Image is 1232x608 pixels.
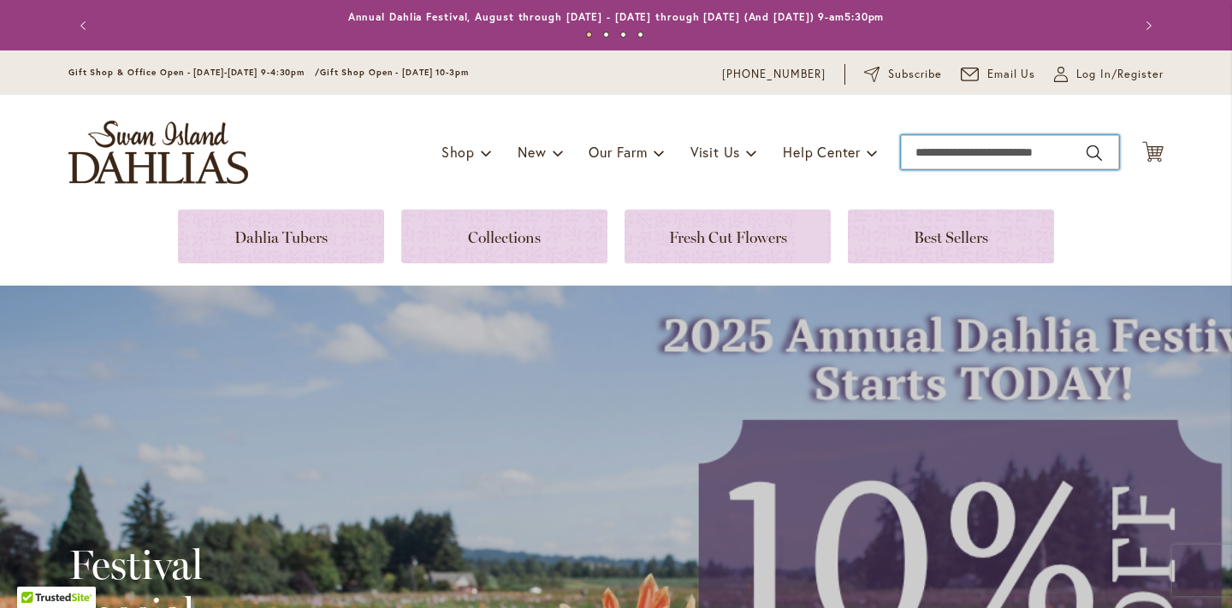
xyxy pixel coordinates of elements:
span: Subscribe [888,66,942,83]
a: [PHONE_NUMBER] [722,66,826,83]
button: Previous [68,9,103,43]
span: Log In/Register [1076,66,1164,83]
button: Next [1129,9,1164,43]
span: Our Farm [589,143,647,161]
button: 1 of 4 [586,32,592,38]
span: Gift Shop Open - [DATE] 10-3pm [320,67,469,78]
a: Subscribe [864,66,942,83]
span: Email Us [987,66,1036,83]
span: Help Center [783,143,861,161]
button: 2 of 4 [603,32,609,38]
a: Annual Dahlia Festival, August through [DATE] - [DATE] through [DATE] (And [DATE]) 9-am5:30pm [348,10,885,23]
span: Visit Us [690,143,740,161]
span: New [518,143,546,161]
a: Email Us [961,66,1036,83]
span: Gift Shop & Office Open - [DATE]-[DATE] 9-4:30pm / [68,67,320,78]
span: Shop [441,143,475,161]
a: Log In/Register [1054,66,1164,83]
a: store logo [68,121,248,184]
button: 3 of 4 [620,32,626,38]
button: 4 of 4 [637,32,643,38]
